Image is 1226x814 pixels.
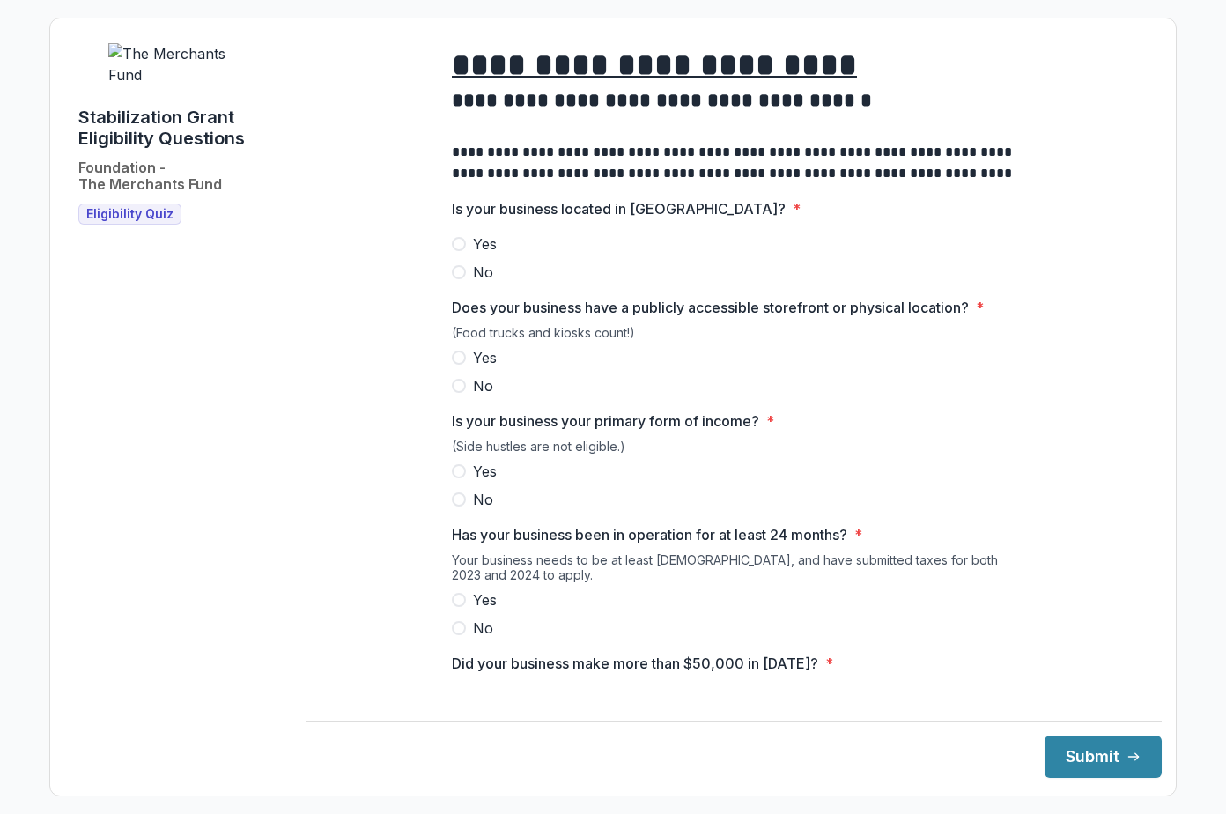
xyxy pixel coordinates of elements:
[473,589,497,610] span: Yes
[473,233,497,255] span: Yes
[452,411,759,432] p: Is your business your primary form of income?
[473,489,493,510] span: No
[78,159,222,193] h2: Foundation - The Merchants Fund
[78,107,270,149] h1: Stabilization Grant Eligibility Questions
[452,524,847,545] p: Has your business been in operation for at least 24 months?
[86,207,174,222] span: Eligibility Quiz
[1045,736,1162,778] button: Submit
[452,552,1016,589] div: Your business needs to be at least [DEMOGRAPHIC_DATA], and have submitted taxes for both 2023 and...
[452,439,1016,461] div: (Side hustles are not eligible.)
[473,262,493,283] span: No
[452,297,969,318] p: Does your business have a publicly accessible storefront or physical location?
[473,347,497,368] span: Yes
[473,618,493,639] span: No
[473,375,493,396] span: No
[452,653,818,674] p: Did your business make more than $50,000 in [DATE]?
[452,198,786,219] p: Is your business located in [GEOGRAPHIC_DATA]?
[452,325,1016,347] div: (Food trucks and kiosks count!)
[108,43,240,85] img: The Merchants Fund
[473,461,497,482] span: Yes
